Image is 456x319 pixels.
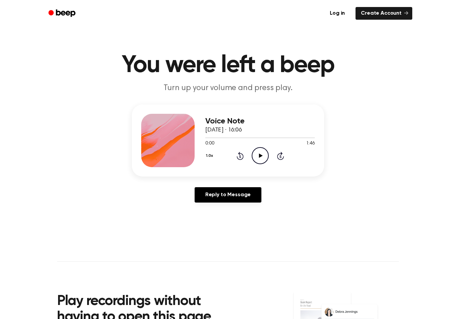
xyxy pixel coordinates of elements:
span: [DATE] · 16:06 [205,127,242,133]
a: Log in [323,6,352,21]
p: Turn up your volume and press play. [100,83,356,94]
a: Beep [44,7,81,20]
h1: You were left a beep [57,53,399,77]
h3: Voice Note [205,117,315,126]
button: 1.0x [205,150,215,162]
span: 1:46 [306,140,315,147]
a: Create Account [356,7,412,20]
a: Reply to Message [195,187,261,203]
span: 0:00 [205,140,214,147]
